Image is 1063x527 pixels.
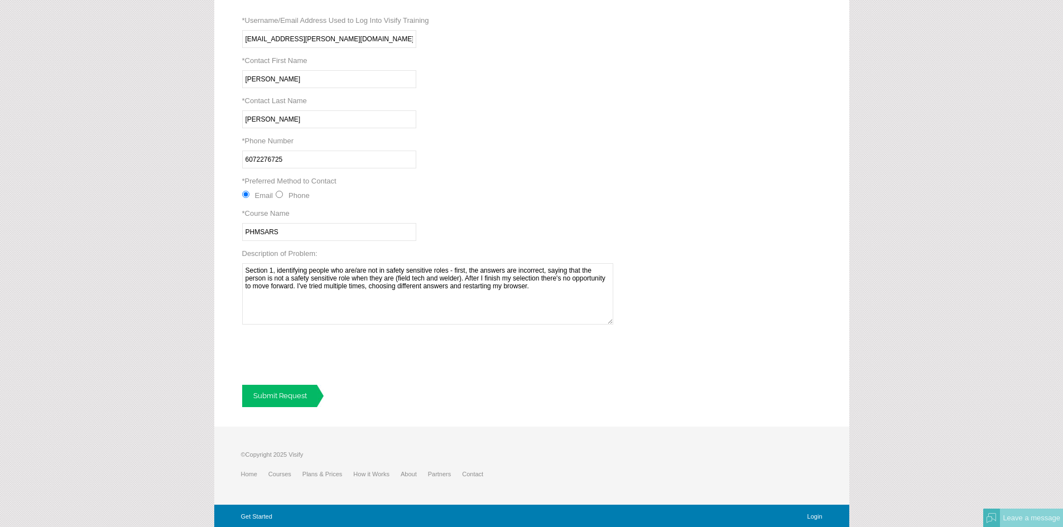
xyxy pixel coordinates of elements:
a: Login [807,513,822,520]
label: Email [255,191,273,200]
a: Partners [428,471,463,477]
a: Home [241,471,268,477]
label: Contact Last Name [242,96,307,105]
a: Plans & Prices [302,471,354,477]
label: Phone Number [242,137,294,145]
a: Courses [268,471,302,477]
div: Leave a message [1000,509,1063,527]
label: Preferred Method to Contact [242,177,336,185]
p: © [241,449,495,466]
iframe: reCAPTCHA [242,333,412,376]
label: Contact First Name [242,56,307,65]
span: Copyright 2025 Visify [246,451,304,458]
a: Submit Request [242,385,324,407]
a: Contact [462,471,494,477]
a: How it Works [353,471,401,477]
a: Get Started [241,513,272,520]
label: Username/Email Address Used to Log Into Visify Training [242,16,429,25]
img: Offline [987,513,997,523]
label: Description of Problem: [242,249,318,258]
label: Phone [288,191,310,200]
a: About [401,471,428,477]
label: Course Name [242,209,290,217]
